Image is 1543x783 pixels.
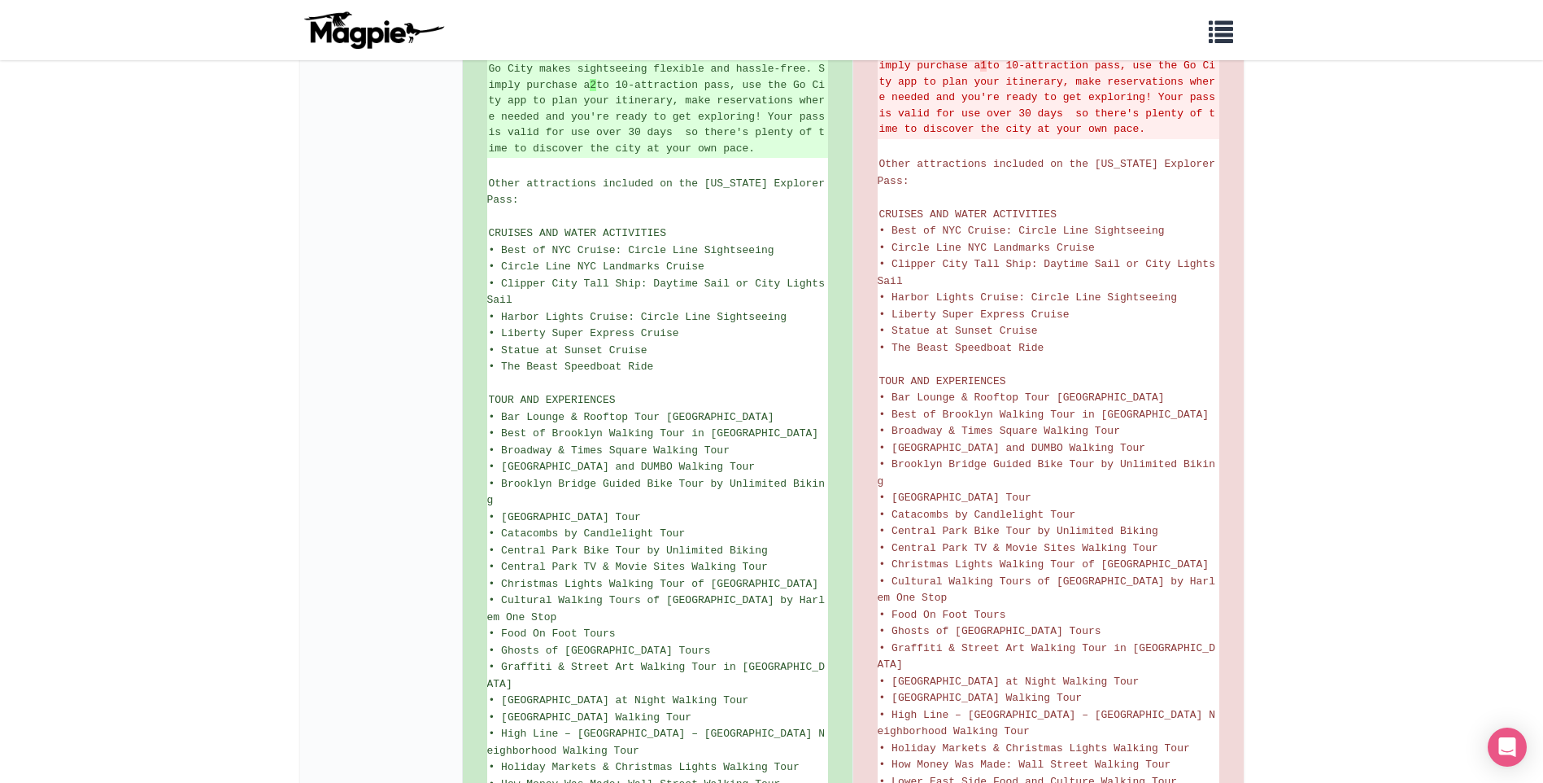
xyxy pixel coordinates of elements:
[879,609,1006,621] span: • Food On Foot Tours
[878,709,1215,738] span: • High Line – [GEOGRAPHIC_DATA] – [GEOGRAPHIC_DATA] Neighborhood Walking Tour
[489,561,768,573] span: • Central Park TV & Movie Sites Walking Tour
[980,59,987,72] strong: 1
[879,308,1070,321] span: • Liberty Super Express Cruise
[489,344,647,357] span: • Statue at Sunset Cruise
[489,711,692,724] span: • [GEOGRAPHIC_DATA] Walking Tour
[1488,728,1527,767] div: Open Intercom Messenger
[878,458,1215,488] span: • Brooklyn Bridge Guided Bike Tour by Unlimited Biking
[879,425,1120,437] span: • Broadway & Times Square Walking Tour
[489,761,800,773] span: • Holiday Markets & Christmas Lights Walking Tour
[489,411,774,423] span: • Bar Lounge & Rooftop Tour [GEOGRAPHIC_DATA]
[489,327,679,339] span: • Liberty Super Express Cruise
[487,594,825,623] span: • Cultural Walking Tours of [GEOGRAPHIC_DATA] by Harlem One Stop
[879,509,1076,521] span: • Catacombs by Candlelight Tour
[489,244,774,256] span: • Best of NYC Cruise: Circle Line Sightseeing
[879,676,1140,688] span: • [GEOGRAPHIC_DATA] at Night Walking Tour
[879,242,1095,254] span: • Circle Line NYC Landmarks Cruise
[489,427,819,440] span: • Best of Brooklyn Walking Tour in [GEOGRAPHIC_DATA]
[879,759,1171,771] span: • How Money Was Made: Wall Street Walking Tour
[489,694,749,706] span: • [GEOGRAPHIC_DATA] at Night Walking Tour
[879,492,1031,504] span: • [GEOGRAPHIC_DATA] Tour
[489,394,616,406] span: TOUR AND EXPERIENCES
[300,11,447,50] img: logo-ab69f6fb50320c5b225c76a69d11143b.png
[879,442,1146,454] span: • [GEOGRAPHIC_DATA] and DUMBO Walking Tour
[879,542,1158,554] span: • Central Park TV & Movie Sites Walking Tour
[879,325,1038,337] span: • Statue at Sunset Cruise
[489,578,819,590] span: • Christmas Lights Walking Tour of [GEOGRAPHIC_DATA]
[489,444,730,457] span: • Broadway & Times Square Walking Tour
[879,625,1101,637] span: • Ghosts of [GEOGRAPHIC_DATA] Tours
[489,311,787,323] span: • Harbor Lights Cruise: Circle Line Sightseeing
[489,645,711,657] span: • Ghosts of [GEOGRAPHIC_DATA] Tours
[879,375,1006,387] span: TOUR AND EXPERIENCES
[489,511,641,523] span: • [GEOGRAPHIC_DATA] Tour
[487,278,831,307] span: • Clipper City Tall Ship: Daytime Sail or City Lights Sail
[489,628,616,640] span: • Food On Foot Tours
[879,692,1083,704] span: • [GEOGRAPHIC_DATA] Walking Tour
[489,461,756,473] span: • [GEOGRAPHIC_DATA] and DUMBO Walking Tour
[879,342,1044,354] span: • The Beast Speedboat Ride
[878,258,1222,287] span: • Clipper City Tall Ship: Daytime Sail or City Lights Sail
[487,478,825,507] span: • Brooklyn Bridge Guided Bike Tour by Unlimited Biking
[879,558,1210,571] span: • Christmas Lights Walking Tour of [GEOGRAPHIC_DATA]
[489,545,768,557] span: • Central Park Bike Tour by Unlimited Biking
[489,361,654,373] span: • The Beast Speedboat Ride
[489,227,666,239] span: CRUISES AND WATER ACTIVITIES
[879,391,1165,404] span: • Bar Lounge & Rooftop Tour [GEOGRAPHIC_DATA]
[489,61,826,156] ins: Go City makes sightseeing flexible and hassle-free. Simply purchase a to 10-attraction pass, use ...
[879,208,1057,221] span: CRUISES AND WATER ACTIVITIES
[879,409,1210,421] span: • Best of Brooklyn Walking Tour in [GEOGRAPHIC_DATA]
[590,79,596,91] strong: 2
[489,260,704,273] span: • Circle Line NYC Landmarks Cruise
[878,642,1215,671] span: • Graffiti & Street Art Walking Tour in [GEOGRAPHIC_DATA]
[487,177,831,207] span: Other attractions included on the [US_STATE] Explorer Pass:
[879,42,1218,138] del: Go City makes sightseeing flexible and hassle-free. Simply purchase a to 10-attraction pass, use ...
[487,728,825,757] span: • High Line – [GEOGRAPHIC_DATA] – [GEOGRAPHIC_DATA] Neighborhood Walking Tour
[879,742,1190,755] span: • Holiday Markets & Christmas Lights Walking Tour
[878,575,1215,605] span: • Cultural Walking Tours of [GEOGRAPHIC_DATA] by Harlem One Stop
[879,225,1165,237] span: • Best of NYC Cruise: Circle Line Sightseeing
[489,527,686,540] span: • Catacombs by Candlelight Tour
[879,291,1178,304] span: • Harbor Lights Cruise: Circle Line Sightseeing
[487,661,825,690] span: • Graffiti & Street Art Walking Tour in [GEOGRAPHIC_DATA]
[879,525,1158,537] span: • Central Park Bike Tour by Unlimited Biking
[878,158,1222,187] span: Other attractions included on the [US_STATE] Explorer Pass:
